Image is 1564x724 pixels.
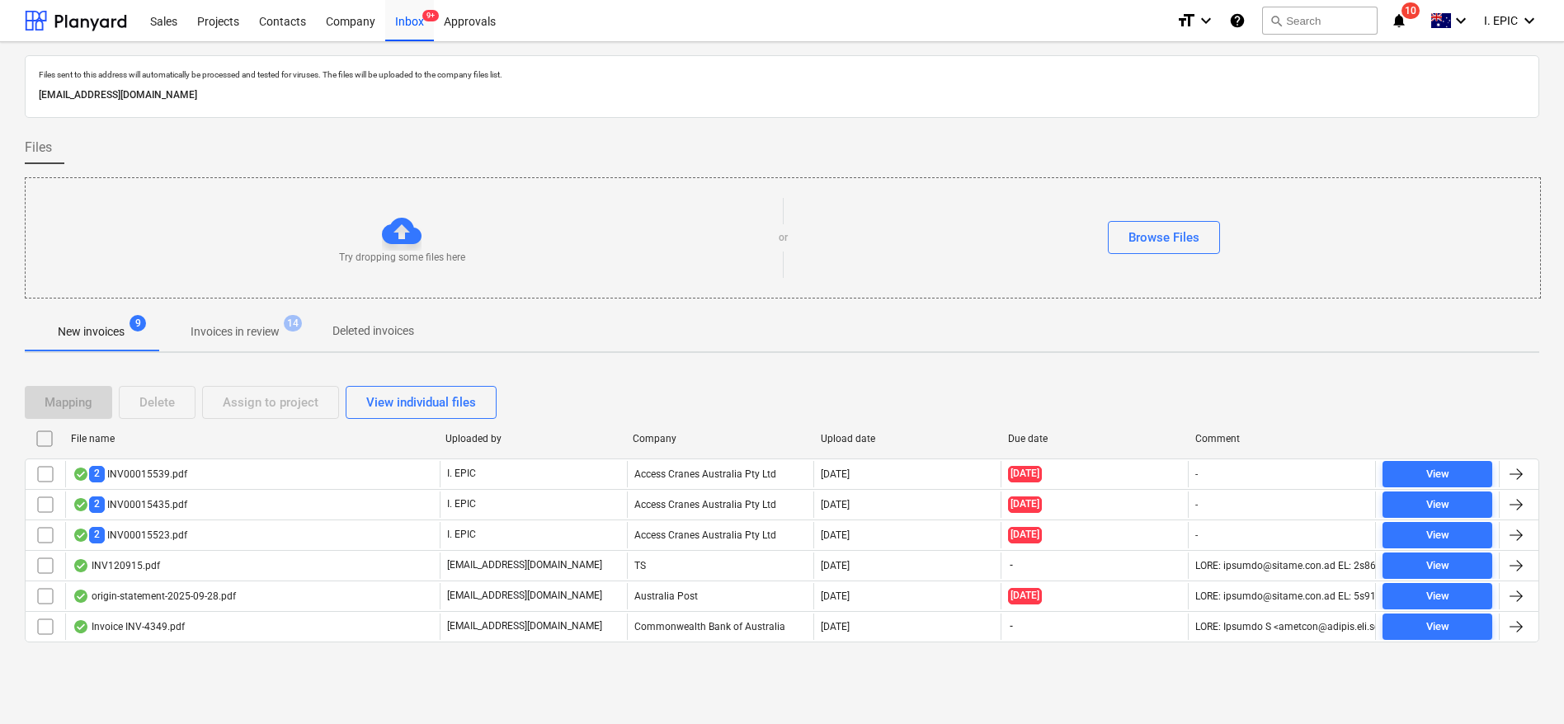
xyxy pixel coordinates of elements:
p: Files sent to this address will automatically be processed and tested for viruses. The files will... [39,69,1525,80]
div: [DATE] [821,560,850,571]
div: OCR finished [73,498,89,511]
button: View [1383,583,1492,609]
div: OCR finished [73,529,89,542]
button: View [1383,461,1492,487]
div: View individual files [366,392,476,413]
div: - [1195,499,1198,510]
div: Due date [1008,433,1182,444]
div: [DATE] [821,621,850,632]
span: 2 [89,527,105,543]
div: View [1426,465,1449,484]
p: or [779,231,788,245]
button: View [1383,491,1492,518]
div: OCR finished [73,620,89,633]
div: OCR finished [73,559,89,572]
div: INV00015539.pdf [73,466,187,482]
p: New invoices [58,323,125,341]
span: 9+ [422,10,439,21]
span: - [1008,558,1015,572]
span: 2 [89,496,105,512]
span: [DATE] [1008,527,1042,543]
span: [DATE] [1008,466,1042,482]
div: View [1426,618,1449,637]
div: Invoice INV-4349.pdf [73,620,185,633]
div: origin-statement-2025-09-28.pdf [73,590,236,603]
div: View [1426,587,1449,606]
div: Access Cranes Australia Pty Ltd [627,522,814,548]
div: View [1426,526,1449,545]
p: I. EPIC [447,528,476,542]
div: OCR finished [73,590,89,603]
div: File name [71,433,432,444]
button: View [1383,614,1492,640]
div: View [1426,496,1449,515]
p: [EMAIL_ADDRESS][DOMAIN_NAME] [447,589,602,603]
div: INV120915.pdf [73,559,160,572]
span: 2 [89,466,105,482]
span: Files [25,138,52,157]
div: OCR finished [73,468,89,481]
div: Browse Files [1128,227,1199,248]
div: [DATE] [821,590,850,602]
div: View [1426,557,1449,576]
p: I. EPIC [447,497,476,511]
div: Australia Post [627,583,814,609]
span: 9 [130,315,146,331]
span: [DATE] [1008,496,1042,512]
div: Comment [1195,433,1369,444]
div: Access Cranes Australia Pty Ltd [627,461,814,487]
div: Access Cranes Australia Pty Ltd [627,491,814,518]
div: [DATE] [821,499,850,510]
div: Upload date [821,433,995,444]
div: TS [627,552,814,579]
div: - [1195,529,1198,541]
button: Browse Files [1108,221,1220,254]
p: [EMAIL_ADDRESS][DOMAIN_NAME] [447,558,602,572]
div: [DATE] [821,468,850,480]
span: 14 [284,315,302,331]
button: View [1383,552,1492,579]
div: Try dropping some files hereorBrowse Files [25,177,1541,299]
p: Try dropping some files here [339,251,465,265]
p: Deleted invoices [332,322,414,340]
div: Company [633,433,807,444]
div: - [1195,468,1198,480]
button: View individual files [346,386,497,419]
div: INV00015523.pdf [73,527,187,543]
p: [EMAIL_ADDRESS][DOMAIN_NAME] [39,87,1525,104]
p: Invoices in review [191,323,280,341]
button: View [1383,522,1492,548]
iframe: Chat Widget [1482,645,1564,724]
div: INV00015435.pdf [73,496,187,512]
p: I. EPIC [447,467,476,481]
div: Uploaded by [445,433,619,444]
span: [DATE] [1008,588,1042,604]
div: Commonwealth Bank of Australia [627,614,814,640]
p: [EMAIL_ADDRESS][DOMAIN_NAME] [447,619,602,633]
span: - [1008,619,1015,633]
div: [DATE] [821,529,850,541]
